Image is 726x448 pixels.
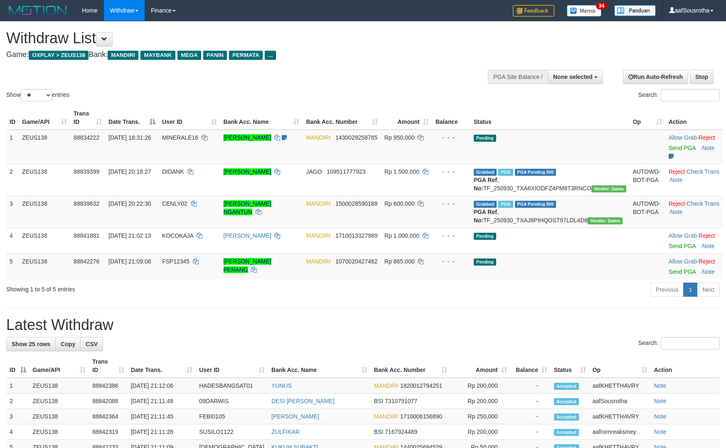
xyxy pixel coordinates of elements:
td: ZEUS138 [19,196,70,228]
td: AUTOWD-BOT-PGA [630,164,665,196]
span: 88834222 [74,134,99,141]
th: Trans ID: activate to sort column ascending [89,354,127,378]
span: Copy 1500028590188 to clipboard [335,200,377,207]
input: Search: [661,337,720,350]
td: TF_250930_TXA6XIODFZ4PM8T3RNCO [470,164,630,196]
span: MANDIRI [374,382,399,389]
td: · · [665,164,723,196]
a: Reject [699,232,715,239]
a: [PERSON_NAME] [224,232,271,239]
span: Vendor URL: https://trx31.1velocity.biz [591,185,626,192]
span: Accepted [554,414,579,421]
span: CSV [86,341,98,347]
th: Op: activate to sort column ascending [589,354,651,378]
a: Show 25 rows [6,337,56,351]
span: KOCOKAJA [162,232,193,239]
td: 3 [6,196,19,228]
th: Op: activate to sort column ascending [630,106,665,130]
img: Button%20Memo.svg [567,5,602,17]
span: MANDIRI [306,200,330,207]
a: Note [654,413,667,420]
th: ID [6,106,19,130]
span: MAYBANK [140,51,175,60]
th: Bank Acc. Name: activate to sort column ascending [268,354,371,378]
span: Rp 1.500.000 [384,168,419,175]
span: Pending [474,135,496,142]
td: ZEUS138 [30,378,89,394]
span: Grabbed [474,201,497,208]
a: Note [702,243,715,249]
a: [PERSON_NAME] [271,413,319,420]
a: Allow Grab [669,258,697,265]
span: [DATE] 18:31:26 [108,134,151,141]
td: - [510,424,551,440]
span: [DATE] 21:09:08 [108,258,151,265]
td: 5 [6,254,19,279]
a: Reject [669,200,685,207]
a: CSV [80,337,103,351]
td: AUTOWD-BOT-PGA [630,196,665,228]
td: [DATE] 21:12:06 [128,378,196,394]
td: ZEUS138 [30,409,89,424]
td: HADESBANGSAT01 [196,378,268,394]
a: [PERSON_NAME] PERANG [224,258,271,273]
a: Previous [650,283,684,297]
th: Status [470,106,630,130]
td: ZEUS138 [19,228,70,254]
span: MEGA [177,51,201,60]
td: 88842386 [89,378,127,394]
td: - [510,394,551,409]
td: 4 [6,424,30,440]
label: Show entries [6,89,69,101]
a: Note [654,382,667,389]
a: Note [654,428,667,435]
th: Bank Acc. Name: activate to sort column ascending [220,106,303,130]
a: [PERSON_NAME] [224,134,271,141]
td: Rp 200,000 [450,394,510,409]
td: Rp 250,000 [450,409,510,424]
a: Stop [690,70,714,84]
td: 1 [6,378,30,394]
th: Amount: activate to sort column ascending [450,354,510,378]
span: 88839399 [74,168,99,175]
div: - - - [436,133,467,142]
span: · [669,134,699,141]
span: Vendor URL: https://trx31.1velocity.biz [588,217,623,224]
th: Bank Acc. Number: activate to sort column ascending [371,354,450,378]
th: User ID: activate to sort column ascending [196,354,268,378]
span: Copy 1070020427482 to clipboard [335,258,377,265]
span: Copy 1430029258785 to clipboard [335,134,377,141]
span: MANDIRI [374,413,399,420]
th: Date Trans.: activate to sort column ascending [128,354,196,378]
select: Showentries [21,89,52,101]
th: Status: activate to sort column ascending [551,354,589,378]
th: User ID: activate to sort column ascending [159,106,220,130]
span: Marked by aafchomsokheang [498,201,513,208]
span: Copy 109511777923 to clipboard [327,168,365,175]
span: Rp 865.000 [384,258,414,265]
span: PANIN [203,51,227,60]
a: ZULFIKAR [271,428,300,435]
div: - - - [436,257,467,266]
a: Allow Grab [669,134,697,141]
div: Showing 1 to 5 of 5 entries [6,282,296,293]
span: ... [265,51,276,60]
a: Copy [55,337,81,351]
div: - - - [436,167,467,176]
div: PGA Site Balance / [488,70,548,84]
b: PGA Ref. No: [474,209,499,224]
th: Trans ID: activate to sort column ascending [70,106,105,130]
span: BSI [374,398,384,404]
img: MOTION_logo.png [6,4,69,17]
a: Note [670,177,683,183]
span: DIDANK [162,168,184,175]
a: Send PGA [669,243,696,249]
td: 88842364 [89,409,127,424]
a: Run Auto-Refresh [623,70,688,84]
span: CENLY02 [162,200,187,207]
td: · [665,130,723,164]
a: Note [702,268,715,275]
div: - - - [436,199,467,208]
td: [DATE] 21:11:45 [128,409,196,424]
td: 3 [6,409,30,424]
